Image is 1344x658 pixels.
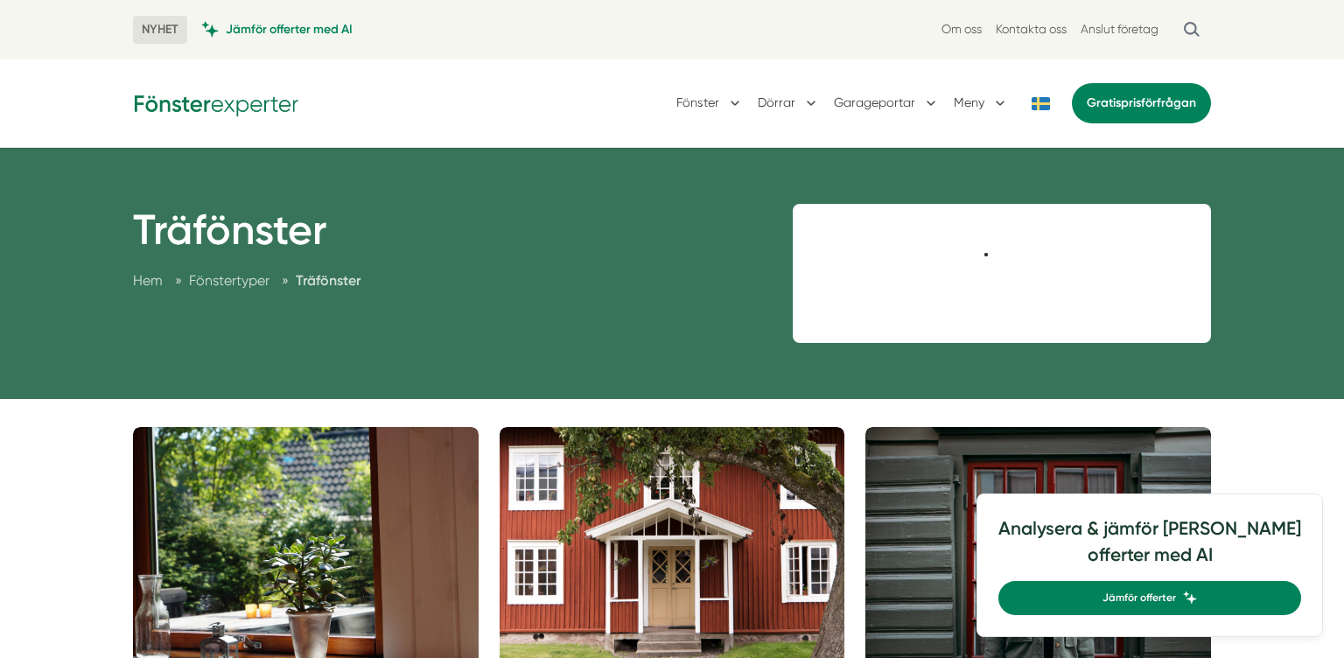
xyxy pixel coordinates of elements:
a: Träfönster [296,272,360,289]
a: Hem [133,272,163,289]
a: Kontakta oss [996,21,1067,38]
button: Meny [954,80,1009,126]
img: Fönsterexperter Logotyp [133,89,299,116]
h1: Träfönster [133,205,360,269]
a: Om oss [941,21,982,38]
span: Fönstertyper [189,272,269,289]
h4: Analysera & jämför [PERSON_NAME] offerter med AI [998,515,1301,581]
nav: Breadcrumb [133,269,360,291]
button: Garageportar [834,80,940,126]
span: Jämför offerter med AI [226,21,353,38]
span: NYHET [133,16,187,44]
span: Jämför offerter [1102,590,1176,606]
span: » [282,269,289,291]
a: Anslut företag [1081,21,1158,38]
button: Dörrar [758,80,820,126]
span: Gratis [1087,95,1121,110]
a: Gratisprisförfrågan [1072,83,1211,123]
a: Jämför offerter [998,581,1301,615]
a: Jämför offerter med AI [201,21,353,38]
button: Fönster [676,80,744,126]
span: » [175,269,182,291]
a: Fönstertyper [189,272,273,289]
